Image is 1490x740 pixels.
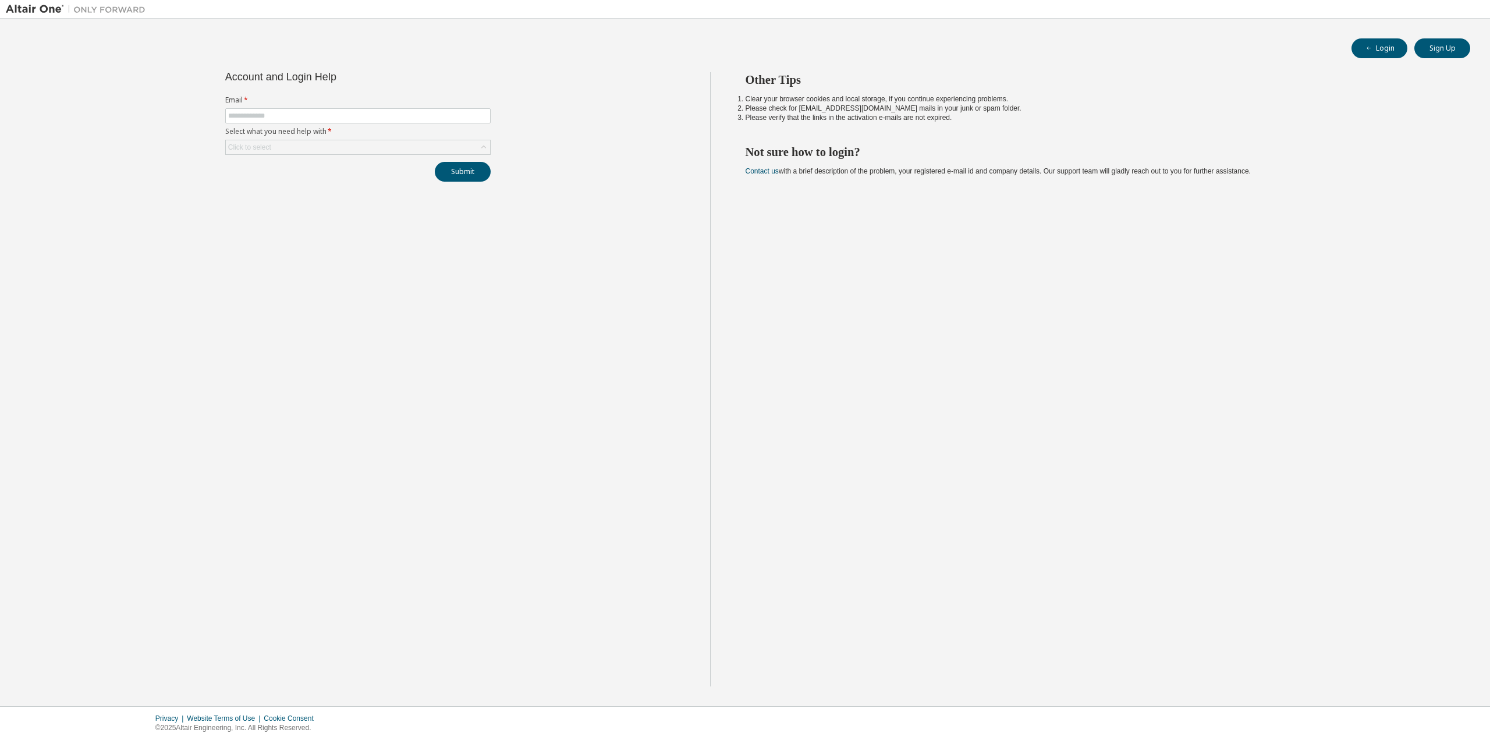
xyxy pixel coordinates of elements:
button: Sign Up [1414,38,1470,58]
img: Altair One [6,3,151,15]
div: Cookie Consent [264,714,320,723]
span: with a brief description of the problem, your registered e-mail id and company details. Our suppo... [746,167,1251,175]
li: Please verify that the links in the activation e-mails are not expired. [746,113,1450,122]
p: © 2025 Altair Engineering, Inc. All Rights Reserved. [155,723,321,733]
h2: Other Tips [746,72,1450,87]
div: Click to select [228,143,271,152]
h2: Not sure how to login? [746,144,1450,160]
button: Submit [435,162,491,182]
div: Website Terms of Use [187,714,264,723]
li: Please check for [EMAIL_ADDRESS][DOMAIN_NAME] mails in your junk or spam folder. [746,104,1450,113]
div: Click to select [226,140,490,154]
div: Account and Login Help [225,72,438,82]
a: Contact us [746,167,779,175]
label: Select what you need help with [225,127,491,136]
button: Login [1351,38,1407,58]
label: Email [225,95,491,105]
div: Privacy [155,714,187,723]
li: Clear your browser cookies and local storage, if you continue experiencing problems. [746,94,1450,104]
